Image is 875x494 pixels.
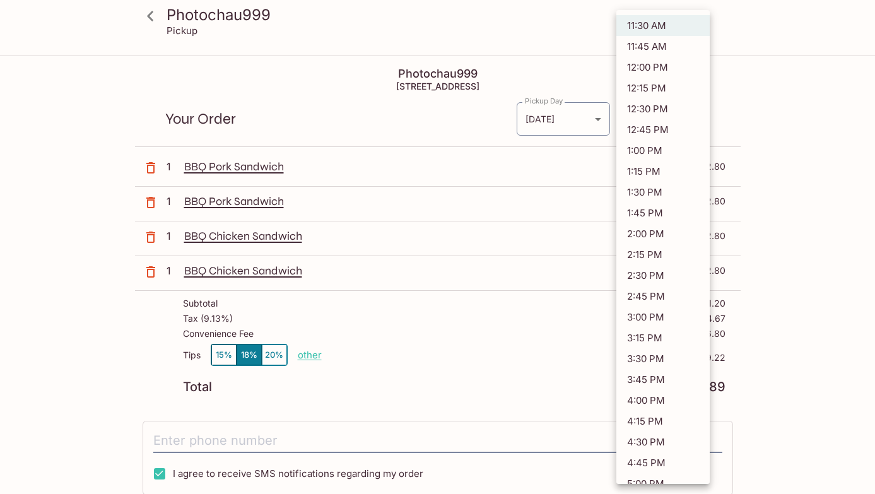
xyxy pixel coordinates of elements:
li: 1:15 PM [616,161,710,182]
li: 12:45 PM [616,119,710,140]
li: 2:30 PM [616,265,710,286]
li: 11:30 AM [616,15,710,36]
li: 2:45 PM [616,286,710,307]
li: 4:30 PM [616,432,710,452]
li: 2:00 PM [616,223,710,244]
li: 4:00 PM [616,390,710,411]
li: 3:30 PM [616,348,710,369]
li: 12:30 PM [616,98,710,119]
li: 12:00 PM [616,57,710,78]
li: 5:00 PM [616,473,710,494]
li: 2:15 PM [616,244,710,265]
li: 12:15 PM [616,78,710,98]
li: 4:45 PM [616,452,710,473]
li: 1:00 PM [616,140,710,161]
li: 3:45 PM [616,369,710,390]
li: 1:45 PM [616,203,710,223]
li: 4:15 PM [616,411,710,432]
li: 3:15 PM [616,327,710,348]
li: 11:45 AM [616,36,710,57]
li: 1:30 PM [616,182,710,203]
li: 3:00 PM [616,307,710,327]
